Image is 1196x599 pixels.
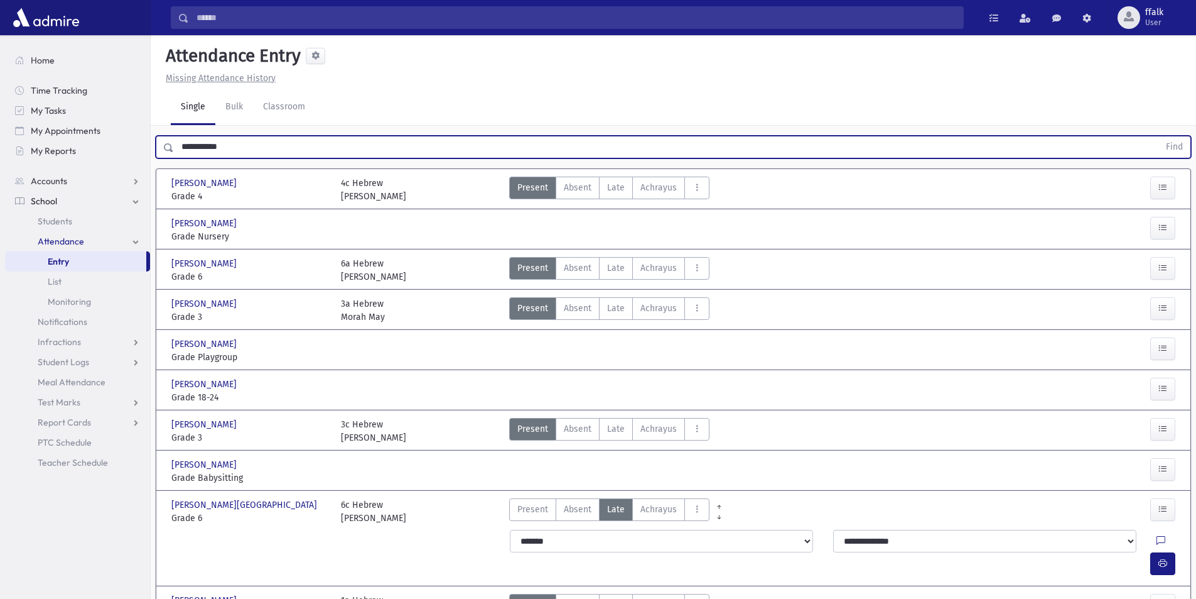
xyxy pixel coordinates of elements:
[38,437,92,448] span: PTC Schedule
[161,45,301,67] h5: Attendance Entry
[509,177,709,203] div: AttTypes
[640,503,677,516] span: Achrayus
[564,261,591,275] span: Absent
[48,296,91,307] span: Monitoring
[5,211,150,231] a: Students
[5,292,150,312] a: Monitoring
[607,261,625,275] span: Late
[517,422,548,436] span: Present
[171,257,239,270] span: [PERSON_NAME]
[517,503,548,516] span: Present
[38,397,80,408] span: Test Marks
[189,6,963,29] input: Search
[509,257,709,283] div: AttTypes
[5,432,150,453] a: PTC Schedule
[171,338,239,351] span: [PERSON_NAME]
[31,85,87,96] span: Time Tracking
[341,498,406,525] div: 6c Hebrew [PERSON_NAME]
[31,175,67,187] span: Accounts
[607,181,625,194] span: Late
[5,392,150,412] a: Test Marks
[253,90,315,125] a: Classroom
[48,276,62,287] span: List
[171,230,328,243] span: Grade Nursery
[640,261,677,275] span: Achrayus
[5,352,150,372] a: Student Logs
[5,332,150,352] a: Infractions
[640,422,677,436] span: Achrayus
[171,378,239,391] span: [PERSON_NAME]
[341,257,406,283] div: 6a Hebrew [PERSON_NAME]
[564,422,591,436] span: Absent
[171,90,215,125] a: Single
[10,5,82,30] img: AdmirePro
[38,356,89,368] span: Student Logs
[38,336,81,348] span: Infractions
[38,236,84,247] span: Attendance
[166,73,276,84] u: Missing Attendance History
[5,121,150,141] a: My Appointments
[31,105,66,116] span: My Tasks
[171,270,328,283] span: Grade 6
[171,458,239,471] span: [PERSON_NAME]
[171,310,328,324] span: Grade 3
[5,231,150,251] a: Attendance
[38,417,91,428] span: Report Cards
[509,498,709,525] div: AttTypes
[5,171,150,191] a: Accounts
[38,216,72,227] span: Students
[5,412,150,432] a: Report Cards
[1145,18,1163,28] span: User
[161,73,276,84] a: Missing Attendance History
[171,297,239,310] span: [PERSON_NAME]
[564,503,591,516] span: Absent
[48,256,69,267] span: Entry
[607,302,625,315] span: Late
[564,302,591,315] span: Absent
[607,422,625,436] span: Late
[5,272,150,292] a: List
[31,195,57,207] span: School
[1158,136,1190,158] button: Find
[607,503,625,516] span: Late
[509,418,709,444] div: AttTypes
[171,418,239,431] span: [PERSON_NAME]
[640,181,677,194] span: Achrayus
[38,376,105,388] span: Meal Attendance
[5,101,150,121] a: My Tasks
[517,261,548,275] span: Present
[564,181,591,194] span: Absent
[5,141,150,161] a: My Reports
[5,453,150,473] a: Teacher Schedule
[341,177,406,203] div: 4c Hebrew [PERSON_NAME]
[38,457,108,468] span: Teacher Schedule
[5,50,150,70] a: Home
[171,471,328,485] span: Grade Babysitting
[341,297,385,324] div: 3a Hebrew Morah May
[171,217,239,230] span: [PERSON_NAME]
[171,431,328,444] span: Grade 3
[171,512,328,525] span: Grade 6
[171,351,328,364] span: Grade Playgroup
[5,251,146,272] a: Entry
[171,391,328,404] span: Grade 18-24
[640,302,677,315] span: Achrayus
[38,316,87,327] span: Notifications
[215,90,253,125] a: Bulk
[509,297,709,324] div: AttTypes
[171,190,328,203] span: Grade 4
[31,125,100,136] span: My Appointments
[5,312,150,332] a: Notifications
[171,498,320,512] span: [PERSON_NAME][GEOGRAPHIC_DATA]
[5,191,150,211] a: School
[341,418,406,444] div: 3c Hebrew [PERSON_NAME]
[31,145,76,157] span: My Reports
[1145,8,1163,18] span: ffalk
[517,181,548,194] span: Present
[5,80,150,101] a: Time Tracking
[5,372,150,392] a: Meal Attendance
[31,55,55,66] span: Home
[171,177,239,190] span: [PERSON_NAME]
[517,302,548,315] span: Present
